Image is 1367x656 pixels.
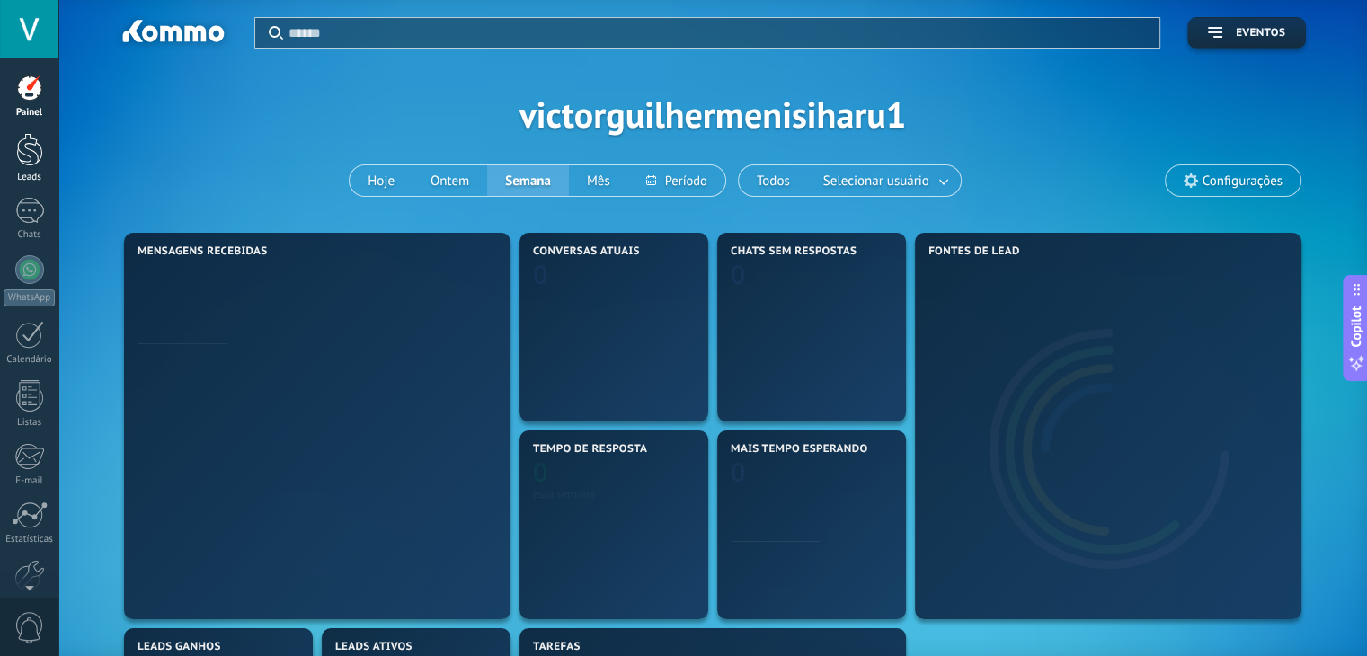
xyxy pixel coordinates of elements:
[533,455,548,490] text: 0
[1203,173,1283,189] span: Configurações
[4,289,55,306] div: WhatsApp
[350,165,413,196] button: Hoje
[739,165,808,196] button: Todos
[533,245,640,258] span: Conversas atuais
[4,417,56,429] div: Listas
[4,354,56,366] div: Calendário
[4,534,56,545] div: Estatísticas
[808,165,961,196] button: Selecionar usuário
[335,641,413,653] span: Leads ativos
[1236,27,1285,40] span: Eventos
[569,165,628,196] button: Mês
[4,475,56,487] div: E-mail
[928,245,1020,258] span: Fontes de lead
[731,443,868,456] span: Mais tempo esperando
[1347,306,1365,348] span: Copilot
[413,165,487,196] button: Ontem
[628,165,725,196] button: Período
[1187,17,1306,49] button: Eventos
[533,443,647,456] span: Tempo de resposta
[820,169,933,193] span: Selecionar usuário
[4,172,56,183] div: Leads
[731,245,857,258] span: Chats sem respostas
[731,455,746,490] text: 0
[533,487,695,501] div: esta semana
[533,641,581,653] span: Tarefas
[138,245,267,258] span: Mensagens recebidas
[4,229,56,241] div: Chats
[533,257,548,292] text: 0
[138,641,221,653] span: Leads ganhos
[731,257,746,292] text: 0
[4,107,56,119] div: Painel
[487,165,569,196] button: Semana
